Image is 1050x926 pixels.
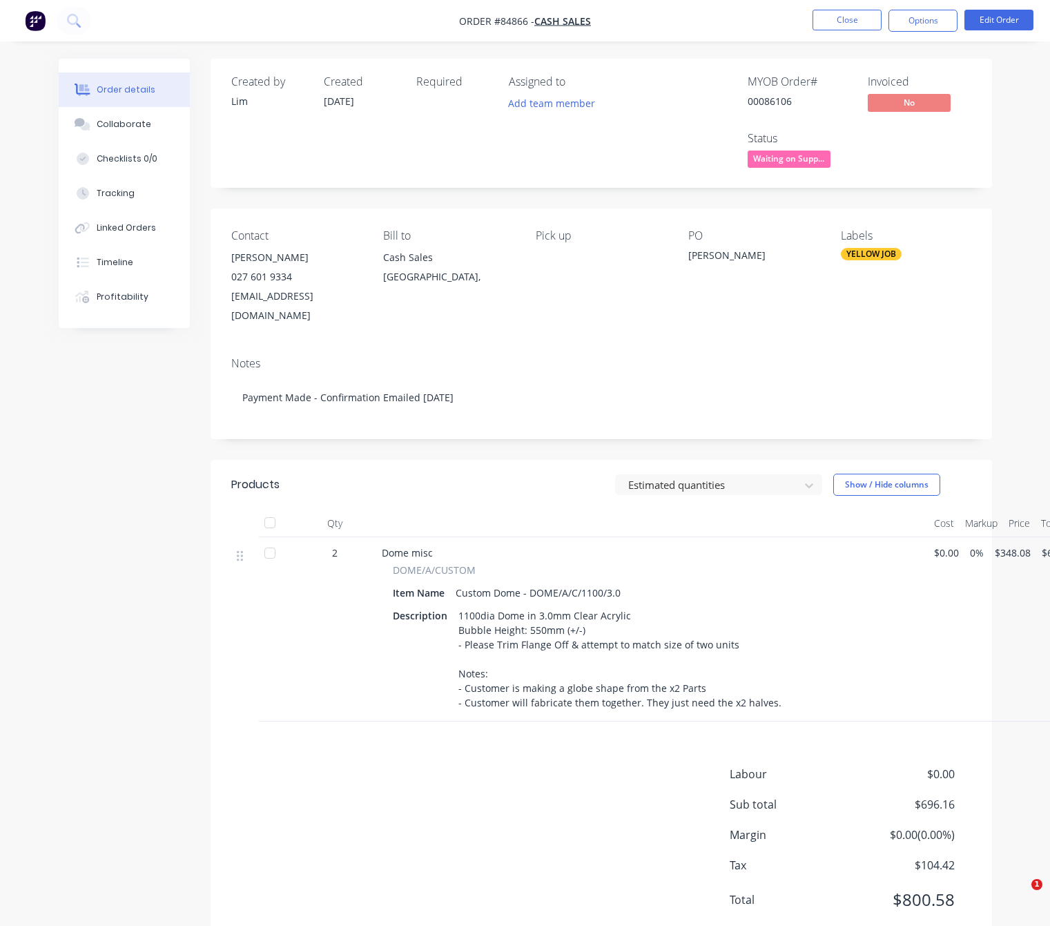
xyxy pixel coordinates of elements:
[231,248,362,267] div: [PERSON_NAME]
[688,248,819,267] div: [PERSON_NAME]
[97,222,156,234] div: Linked Orders
[995,546,1031,560] span: $348.08
[97,118,151,131] div: Collaborate
[59,176,190,211] button: Tracking
[1003,510,1036,537] div: Price
[382,546,433,559] span: Dome misc
[841,248,902,260] div: YELLOW JOB
[231,248,362,325] div: [PERSON_NAME]027 601 9334[EMAIL_ADDRESS][DOMAIN_NAME]
[383,248,514,292] div: Cash Sales[GEOGRAPHIC_DATA],
[748,151,830,168] span: Waiting on Supp...
[97,256,133,269] div: Timeline
[813,10,882,30] button: Close
[970,546,984,560] span: 0%
[324,75,400,88] div: Created
[730,857,853,874] span: Tax
[383,267,514,287] div: [GEOGRAPHIC_DATA],
[833,474,940,496] button: Show / Hide columns
[748,94,851,108] div: 00086106
[416,75,492,88] div: Required
[730,827,853,843] span: Margin
[97,291,148,303] div: Profitability
[509,75,647,88] div: Assigned to
[730,796,853,813] span: Sub total
[748,75,851,88] div: MYOB Order #
[852,887,954,912] span: $800.58
[59,211,190,245] button: Linked Orders
[393,583,450,603] div: Item Name
[1031,879,1042,890] span: 1
[500,94,602,113] button: Add team member
[852,857,954,874] span: $104.42
[450,583,626,603] div: Custom Dome - DOME/A/C/1100/3.0
[231,94,307,108] div: Lim
[231,476,280,493] div: Products
[688,229,819,242] div: PO
[534,15,591,28] a: Cash Sales
[964,10,1033,30] button: Edit Order
[730,891,853,908] span: Total
[59,245,190,280] button: Timeline
[929,510,960,537] div: Cost
[231,229,362,242] div: Contact
[59,280,190,314] button: Profitability
[934,546,959,560] span: $0.00
[97,84,155,96] div: Order details
[97,153,157,165] div: Checklists 0/0
[841,229,971,242] div: Labels
[231,357,971,370] div: Notes
[97,187,135,200] div: Tracking
[868,75,971,88] div: Invoiced
[509,94,603,113] button: Add team member
[960,510,1003,537] div: Markup
[748,132,851,145] div: Status
[25,10,46,31] img: Factory
[868,94,951,111] span: No
[748,151,830,171] button: Waiting on Supp...
[383,229,514,242] div: Bill to
[231,287,362,325] div: [EMAIL_ADDRESS][DOMAIN_NAME]
[536,229,666,242] div: Pick up
[888,10,957,32] button: Options
[393,606,453,626] div: Description
[393,563,476,577] span: DOME/A/CUSTOM
[852,796,954,813] span: $696.16
[453,606,787,713] div: 1100dia Dome in 3.0mm Clear Acrylic Bubble Height: 550mm (+/-) - Please Trim Flange Off & attempt...
[59,142,190,176] button: Checklists 0/0
[730,766,853,782] span: Labour
[852,766,954,782] span: $0.00
[231,267,362,287] div: 027 601 9334
[459,15,534,28] span: Order #84866 -
[293,510,376,537] div: Qty
[1003,879,1036,912] iframe: Intercom live chat
[59,73,190,107] button: Order details
[59,107,190,142] button: Collaborate
[383,248,514,267] div: Cash Sales
[231,376,971,418] div: Payment Made - Confirmation Emailed [DATE]
[231,75,307,88] div: Created by
[852,827,954,843] span: $0.00 ( 0.00 %)
[324,95,354,108] span: [DATE]
[332,546,338,560] span: 2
